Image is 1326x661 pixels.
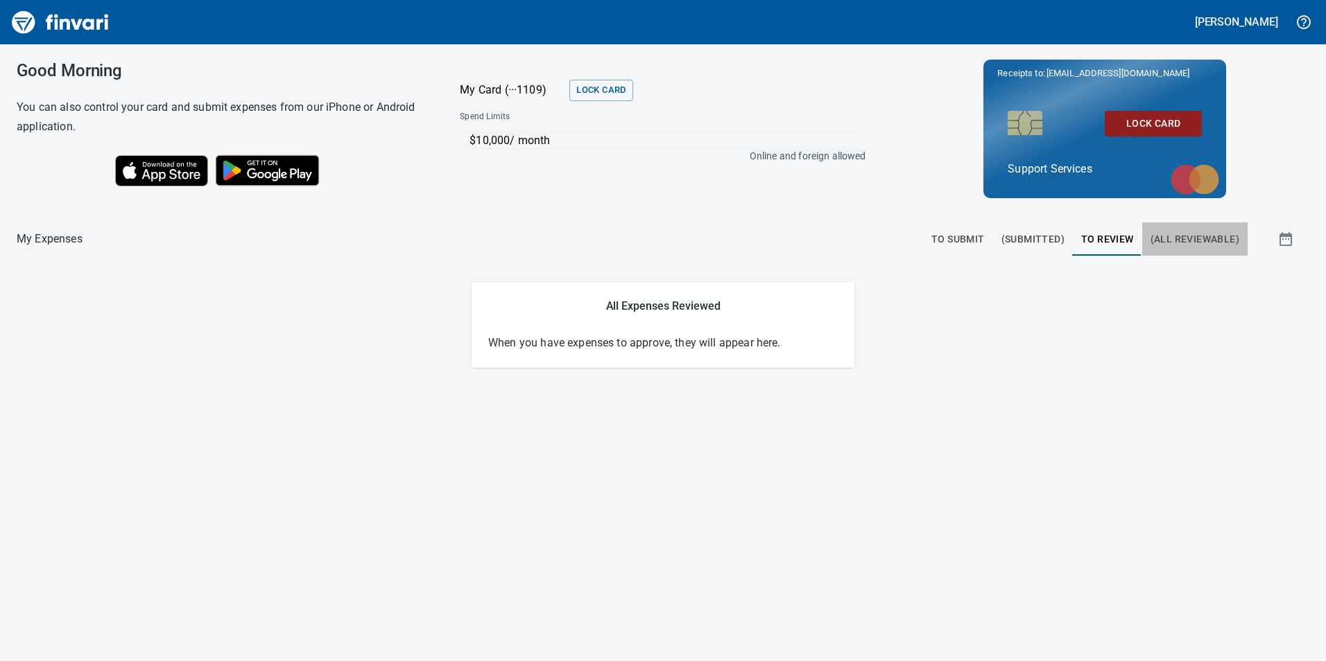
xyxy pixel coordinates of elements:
nav: breadcrumb [17,231,83,247]
img: Download on the App Store [115,155,208,186]
p: $10,000 / month [470,132,859,149]
p: My Card (···1109) [460,82,564,98]
span: To Review [1081,231,1134,248]
span: To Submit [931,231,985,248]
p: Online and foreign allowed [449,149,866,163]
img: Get it on Google Play [208,148,327,193]
img: Finvari [8,6,112,39]
h5: All Expenses Reviewed [488,299,838,313]
span: (All Reviewable) [1151,231,1239,248]
span: Spend Limits [460,110,687,124]
p: Support Services [1008,161,1202,177]
h3: Good Morning [17,61,425,80]
button: [PERSON_NAME] [1191,11,1282,33]
h6: You can also control your card and submit expenses from our iPhone or Android application. [17,98,425,136]
button: Show transactions within a particular date range [1265,222,1309,256]
p: When you have expenses to approve, they will appear here. [488,335,838,351]
span: (Submitted) [1001,231,1065,248]
h5: [PERSON_NAME] [1195,15,1278,29]
span: Lock Card [576,82,626,98]
p: Receipts to: [997,67,1212,80]
img: mastercard.svg [1164,157,1226,202]
p: My Expenses [17,231,83,247]
button: Lock Card [569,80,632,101]
button: Lock Card [1105,111,1202,136]
span: Lock Card [1116,115,1191,132]
span: [EMAIL_ADDRESS][DOMAIN_NAME] [1045,67,1191,80]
